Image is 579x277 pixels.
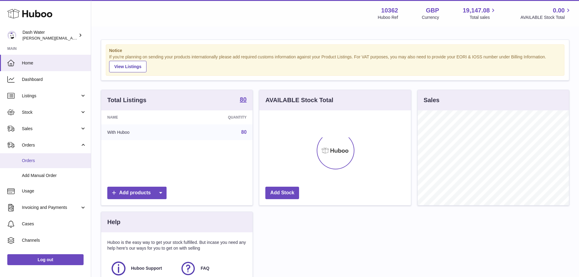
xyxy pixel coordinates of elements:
[107,96,146,104] h3: Total Listings
[107,218,120,226] h3: Help
[240,96,246,104] a: 80
[22,188,86,194] span: Usage
[422,15,439,20] div: Currency
[520,6,572,20] a: 0.00 AVAILABLE Stock Total
[22,77,86,82] span: Dashboard
[107,240,246,251] p: Huboo is the easy way to get your stock fulfilled. But incase you need any help here's our ways f...
[378,15,398,20] div: Huboo Ref
[131,265,162,271] span: Huboo Support
[240,96,246,102] strong: 80
[22,173,86,178] span: Add Manual Order
[22,221,86,227] span: Cases
[265,96,333,104] h3: AVAILABLE Stock Total
[181,110,253,124] th: Quantity
[381,6,398,15] strong: 10362
[463,6,497,20] a: 19,147.08 Total sales
[201,265,209,271] span: FAQ
[109,61,146,72] a: View Listings
[553,6,565,15] span: 0.00
[101,110,181,124] th: Name
[22,237,86,243] span: Channels
[463,6,490,15] span: 19,147.08
[22,205,80,210] span: Invoicing and Payments
[180,260,243,277] a: FAQ
[7,31,16,40] img: james@dash-water.com
[424,96,439,104] h3: Sales
[520,15,572,20] span: AVAILABLE Stock Total
[109,48,561,54] strong: Notice
[107,187,167,199] a: Add products
[22,126,80,132] span: Sales
[22,36,122,40] span: [PERSON_NAME][EMAIL_ADDRESS][DOMAIN_NAME]
[22,109,80,115] span: Stock
[426,6,439,15] strong: GBP
[22,60,86,66] span: Home
[22,158,86,164] span: Orders
[22,29,77,41] div: Dash Water
[7,254,84,265] a: Log out
[109,54,561,72] div: If you're planning on sending your products internationally please add required customs informati...
[101,124,181,140] td: With Huboo
[22,142,80,148] span: Orders
[22,93,80,99] span: Listings
[470,15,497,20] span: Total sales
[110,260,174,277] a: Huboo Support
[265,187,299,199] a: Add Stock
[241,130,247,135] a: 80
